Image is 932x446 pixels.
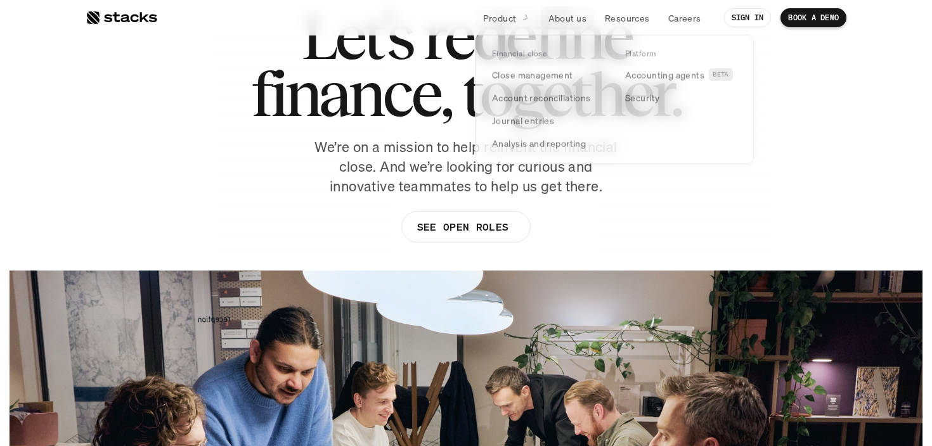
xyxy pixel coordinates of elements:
a: Analysis and reporting [484,132,611,155]
a: Resources [597,6,657,29]
p: We’re on a mission to help reinvent the financial close. And we’re looking for curious and innova... [307,137,625,196]
a: BOOK A DEMO [780,8,846,27]
p: Platform [625,49,656,58]
a: Careers [661,6,709,29]
a: SEE OPEN ROLES [401,211,531,243]
p: SIGN IN [732,13,764,22]
a: Security [618,86,744,109]
p: Careers [668,11,701,25]
p: About us [548,11,586,25]
p: Journal entries [492,114,554,127]
a: Journal entries [484,109,611,132]
h1: Let’s redefine finance, together. [251,8,681,122]
a: SIGN IN [724,8,772,27]
p: Accounting agents [625,68,704,82]
p: Analysis and reporting [492,137,586,150]
h2: BETA [713,71,729,79]
a: Accounting agentsBETA [618,63,744,86]
p: Product [483,11,517,25]
p: Security [625,91,659,105]
p: Resources [605,11,650,25]
a: Account reconciliations [484,86,611,109]
p: BOOK A DEMO [788,13,839,22]
p: Account reconciliations [492,91,591,105]
p: SEE OPEN ROLES [417,218,508,236]
p: Close management [492,68,573,82]
p: Financial close [492,49,547,58]
a: Close management [484,63,611,86]
a: About us [541,6,594,29]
